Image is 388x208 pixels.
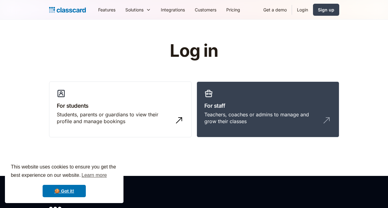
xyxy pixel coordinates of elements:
a: For staffTeachers, coaches or admins to manage and grow their classes [197,81,339,138]
div: cookieconsent [5,157,123,203]
a: Sign up [313,4,339,16]
a: For studentsStudents, parents or guardians to view their profile and manage bookings [49,81,192,138]
h1: Log in [96,41,292,60]
h3: For staff [204,102,332,110]
a: Features [93,3,120,17]
a: learn more about cookies [81,171,108,180]
span: This website uses cookies to ensure you get the best experience on our website. [11,163,118,180]
a: Integrations [156,3,190,17]
div: Students, parents or guardians to view their profile and manage bookings [57,111,172,125]
a: Customers [190,3,221,17]
a: dismiss cookie message [43,185,86,197]
a: Pricing [221,3,245,17]
h3: For students [57,102,184,110]
div: Solutions [120,3,156,17]
a: Get a demo [258,3,292,17]
a: Login [292,3,313,17]
a: home [49,6,86,14]
div: Teachers, coaches or admins to manage and grow their classes [204,111,319,125]
div: Solutions [125,6,144,13]
div: Sign up [318,6,334,13]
